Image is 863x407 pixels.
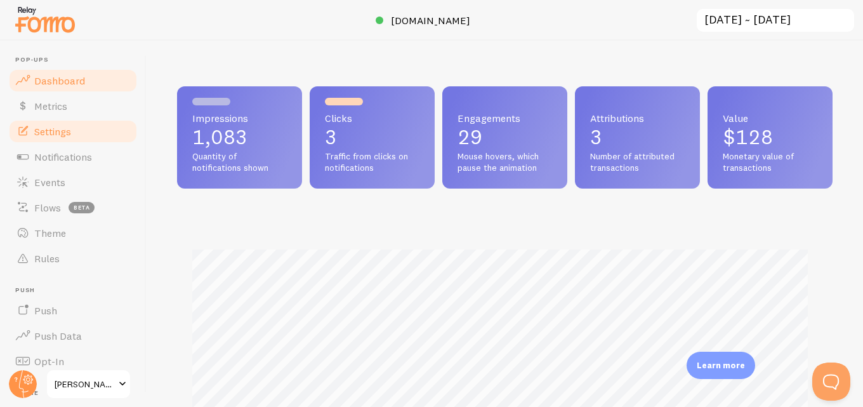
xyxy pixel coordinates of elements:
span: Push [34,304,57,317]
p: Learn more [697,359,745,371]
a: Dashboard [8,68,138,93]
p: 29 [458,127,552,147]
span: Monetary value of transactions [723,151,817,173]
span: Engagements [458,113,552,123]
a: Rules [8,246,138,271]
a: Push [8,298,138,323]
span: Pop-ups [15,56,138,64]
span: Notifications [34,150,92,163]
a: Notifications [8,144,138,170]
span: Attributions [590,113,685,123]
a: Events [8,170,138,195]
a: Push Data [8,323,138,349]
span: Dashboard [34,74,85,87]
span: beta [69,202,95,213]
img: fomo-relay-logo-orange.svg [13,3,77,36]
a: Flows beta [8,195,138,220]
span: Rules [34,252,60,265]
iframe: Help Scout Beacon - Open [812,363,850,401]
span: [PERSON_NAME] [55,377,115,392]
span: Value [723,113,817,123]
div: Learn more [687,352,755,379]
a: Metrics [8,93,138,119]
span: Impressions [192,113,287,123]
span: Events [34,176,65,189]
span: Flows [34,201,61,214]
span: Clicks [325,113,419,123]
p: 3 [325,127,419,147]
span: Mouse hovers, which pause the animation [458,151,552,173]
span: Opt-In [34,355,64,368]
a: Opt-In [8,349,138,374]
span: Push Data [34,330,82,342]
span: Quantity of notifications shown [192,151,287,173]
a: Theme [8,220,138,246]
a: [PERSON_NAME] [46,369,131,399]
p: 3 [590,127,685,147]
p: 1,083 [192,127,287,147]
span: Theme [34,227,66,239]
span: Push [15,286,138,295]
span: Traffic from clicks on notifications [325,151,419,173]
span: $128 [723,124,773,149]
span: Number of attributed transactions [590,151,685,173]
span: Settings [34,125,71,138]
span: Metrics [34,100,67,112]
a: Settings [8,119,138,144]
